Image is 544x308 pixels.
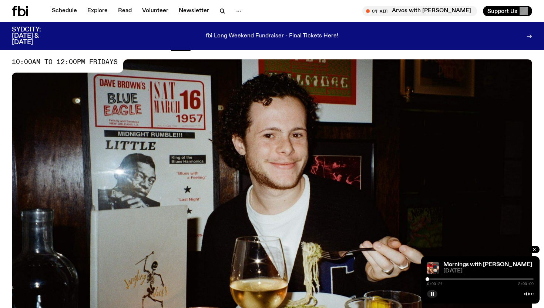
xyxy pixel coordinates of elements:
span: [DATE] [443,268,534,274]
a: Newsletter [174,6,214,16]
span: 2:00:00 [518,282,534,286]
h3: SYDCITY: [DATE] & [DATE] [12,27,59,46]
button: Support Us [483,6,532,16]
p: fbi Long Weekend Fundraiser - Final Tickets Here! [206,33,338,40]
span: Support Us [487,8,517,14]
a: Volunteer [138,6,173,16]
span: 10:00am to 12:00pm fridays [12,59,118,65]
a: Explore [83,6,112,16]
a: Read [114,6,136,16]
a: Schedule [47,6,81,16]
span: 0:00:24 [427,282,443,286]
a: Mornings with [PERSON_NAME] [443,262,532,268]
button: On AirArvos with [PERSON_NAME] [362,6,477,16]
